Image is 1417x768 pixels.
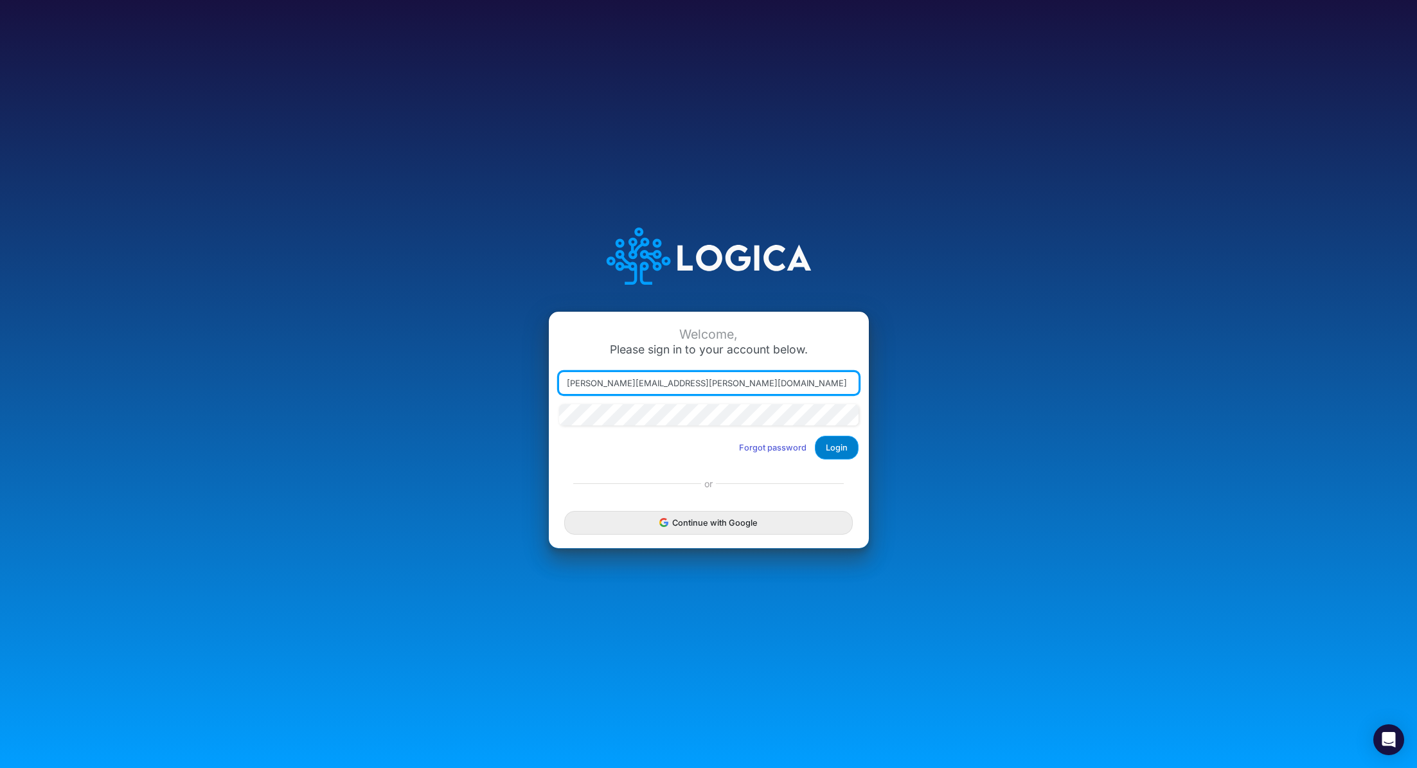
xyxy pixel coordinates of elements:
button: Login [815,436,859,460]
input: Email [559,372,859,394]
span: Please sign in to your account below. [610,343,808,356]
button: Forgot password [731,437,815,458]
div: Open Intercom Messenger [1373,724,1404,755]
button: Continue with Google [564,511,852,535]
div: Welcome, [559,327,859,342]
